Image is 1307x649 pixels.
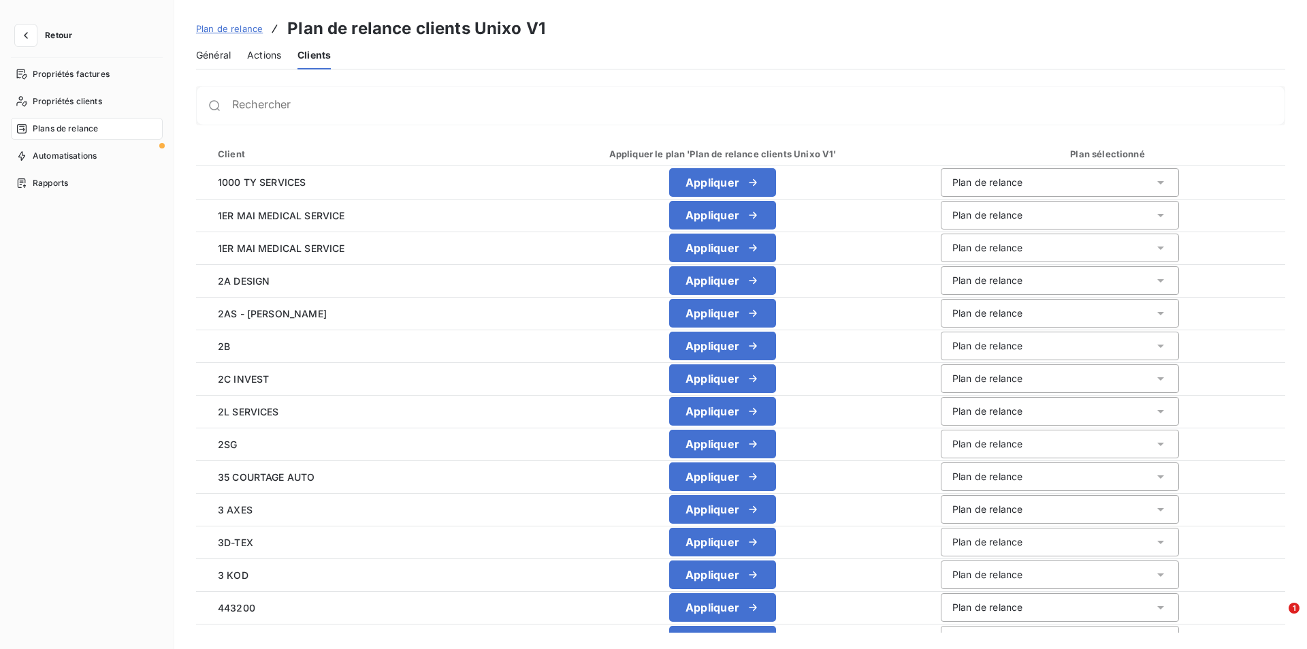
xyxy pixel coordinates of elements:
[33,177,68,189] span: Rapports
[669,430,777,458] button: Appliquer
[207,535,504,550] span: 3D-TEX
[952,503,1022,516] div: Plan de relance
[943,147,1274,161] div: Plan sélectionné
[669,299,777,328] button: Appliquer
[11,91,163,112] a: Propriétés clients
[1289,603,1300,614] span: 1
[207,241,504,255] span: 1ER MAI MEDICAL SERVICE
[207,503,504,517] span: 3 AXES
[952,339,1022,353] div: Plan de relance
[207,437,504,452] span: 2SG
[207,372,504,386] span: 2C INVEST
[45,31,72,39] span: Retour
[952,241,1022,255] div: Plan de relance
[207,568,504,582] span: 3 KOD
[11,63,163,85] a: Propriétés factures
[952,372,1022,385] div: Plan de relance
[207,175,504,189] span: 1000 TY SERVICES
[669,560,777,589] button: Appliquer
[207,470,504,484] span: 35 COURTAGE AUTO
[669,397,777,426] button: Appliquer
[232,99,1285,112] input: placeholder
[207,405,504,419] span: 2L SERVICES
[11,25,83,46] button: Retour
[196,48,231,62] span: Général
[196,22,263,35] a: Plan de relance
[952,405,1022,418] div: Plan de relance
[207,339,504,353] span: 2B
[207,208,504,223] span: 1ER MAI MEDICAL SERVICE
[529,147,919,161] div: Appliquer le plan 'Plan de relance clients Unixo V1'
[196,23,263,34] span: Plan de relance
[669,364,777,393] button: Appliquer
[952,306,1022,320] div: Plan de relance
[952,437,1022,451] div: Plan de relance
[207,601,504,615] span: 443200
[33,95,102,108] span: Propriétés clients
[669,266,777,295] button: Appliquer
[952,176,1022,189] div: Plan de relance
[297,48,331,62] span: Clients
[33,150,97,162] span: Automatisations
[11,145,163,167] a: Automatisations
[669,234,777,262] button: Appliquer
[207,306,504,321] span: 2AS - [PERSON_NAME]
[952,535,1022,549] div: Plan de relance
[952,568,1022,582] div: Plan de relance
[210,147,504,161] div: Client
[669,528,777,556] button: Appliquer
[669,332,777,360] button: Appliquer
[247,48,281,62] span: Actions
[669,462,777,491] button: Appliquer
[669,168,777,197] button: Appliquer
[952,601,1022,614] div: Plan de relance
[11,172,163,194] a: Rapports
[669,201,777,229] button: Appliquer
[33,123,98,135] span: Plans de relance
[11,118,163,140] a: Plans de relance
[33,68,110,80] span: Propriétés factures
[952,470,1022,484] div: Plan de relance
[207,274,504,288] span: 2A DESIGN
[952,208,1022,222] div: Plan de relance
[952,274,1022,287] div: Plan de relance
[669,495,777,524] button: Appliquer
[669,593,777,622] button: Appliquer
[1261,603,1293,635] iframe: Intercom live chat
[287,16,545,41] h3: Plan de relance clients Unixo V1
